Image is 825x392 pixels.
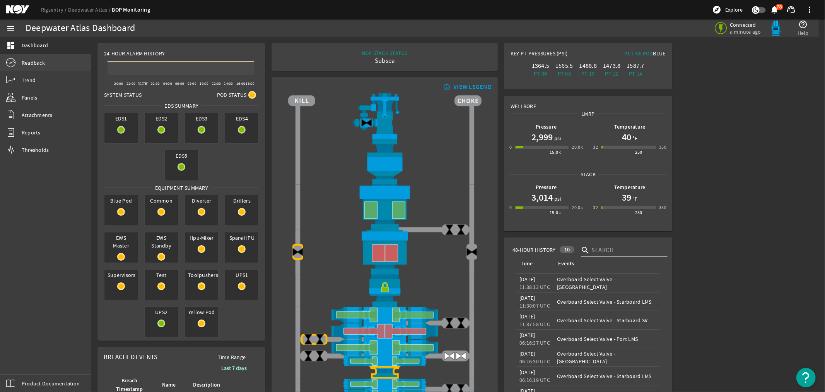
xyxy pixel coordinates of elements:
[593,204,598,211] div: 32
[161,381,183,389] div: Name
[22,76,36,84] span: Trend
[635,209,642,217] div: 250
[519,260,548,268] div: Time
[362,49,408,57] div: BOP STACK STATUS
[444,350,455,362] img: ValveOpen.png
[151,81,160,86] text: 02:00
[288,366,482,379] img: BopBodyShearBottom_Fault.png
[212,353,253,361] span: Time Range:
[519,369,535,376] legacy-datetime-component: [DATE]
[536,123,557,131] b: Pressure
[22,41,48,49] span: Dashboard
[786,5,796,14] mat-icon: support_agent
[224,81,233,86] text: 14:00
[104,113,138,124] span: EDS1
[560,246,575,253] div: 10
[225,113,258,124] span: EDS4
[512,246,556,254] span: 48-Hour History
[511,50,588,60] div: Key PT Pressures (PSI)
[770,5,779,14] mat-icon: notifications
[557,335,656,343] div: Overboard Select Valve - Port LMS
[622,191,631,204] h1: 39
[635,148,642,156] div: 250
[288,230,482,274] img: LowerAnnularClose.png
[152,184,211,192] span: Equipment Summary
[112,6,150,14] a: BOP Monitoring
[145,113,178,124] span: EDS2
[104,270,138,280] span: Supervisors
[185,113,218,124] span: EDS3
[104,50,165,57] span: 24-Hour Alarm History
[622,131,631,143] h1: 40
[601,62,622,70] div: 1473.8
[225,195,258,206] span: Drillers
[519,294,535,301] legacy-datetime-component: [DATE]
[593,143,598,151] div: 32
[557,260,653,268] div: Events
[288,339,482,356] img: ShearRamOpen.png
[519,332,535,339] legacy-datetime-component: [DATE]
[246,81,255,86] text: 18:00
[519,350,535,357] legacy-datetime-component: [DATE]
[614,184,646,191] b: Temperature
[145,195,178,206] span: Common
[104,91,142,99] span: System Status
[162,102,201,110] span: EDS SUMMARY
[302,350,314,362] img: ValveClose.png
[288,93,482,139] img: RiserAdapter.png
[614,123,646,131] b: Temperature
[314,350,326,362] img: ValveClose.png
[531,131,553,143] h1: 2,999
[578,170,598,178] span: Stack
[212,81,221,86] text: 12:00
[572,143,583,151] div: 20.0k
[288,184,482,230] img: UpperAnnularOpen.png
[466,246,478,258] img: Valve2Close.png
[104,195,138,206] span: Blue Pod
[453,83,492,91] div: VIEW LEGEND
[104,353,158,361] span: Breached Events
[531,191,553,204] h1: 3,014
[165,150,198,161] span: EDS5
[592,246,661,255] input: Search
[601,70,622,77] div: PT-12
[314,334,326,345] img: ValveClose.png
[22,146,49,154] span: Thresholds
[145,270,178,280] span: Test
[225,270,258,280] span: UPS1
[444,317,455,329] img: ValveClose.png
[625,70,646,77] div: PT-14
[145,232,178,251] span: EWS Standby
[288,379,482,389] img: PipeRamOpen.png
[578,70,598,77] div: PT-10
[509,204,512,211] div: 0
[659,204,666,211] div: 350
[625,62,646,70] div: 1587.7
[554,70,574,77] div: PT-08
[288,139,482,184] img: FlexJoint.png
[557,350,656,365] div: Overboard Select Valve - [GEOGRAPHIC_DATA]
[192,381,227,389] div: Description
[625,50,653,57] span: Active Pod
[68,6,112,13] a: Deepwater Atlas
[22,111,53,119] span: Attachments
[509,143,512,151] div: 0
[550,148,561,156] div: 15.0k
[519,313,535,320] legacy-datetime-component: [DATE]
[22,94,38,101] span: Panels
[557,316,656,324] div: Overboard Select Valve - Starboard SV
[557,298,656,306] div: Overboard Select Valve - Starboard LMS
[455,224,467,236] img: ValveClose.png
[557,372,656,380] div: Overboard Select Valve - Starboard LMS
[22,59,45,67] span: Readback
[114,81,123,86] text: 20:00
[41,6,68,13] a: Rigsentry
[292,246,304,258] img: Valve2Close.png
[712,5,721,14] mat-icon: explore
[138,81,149,86] text: [DATE]
[288,323,482,339] img: ShearRamClose.png
[221,364,247,372] b: Last 7 days
[193,381,220,389] div: Description
[631,195,638,203] span: °F
[554,62,574,70] div: 1565.5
